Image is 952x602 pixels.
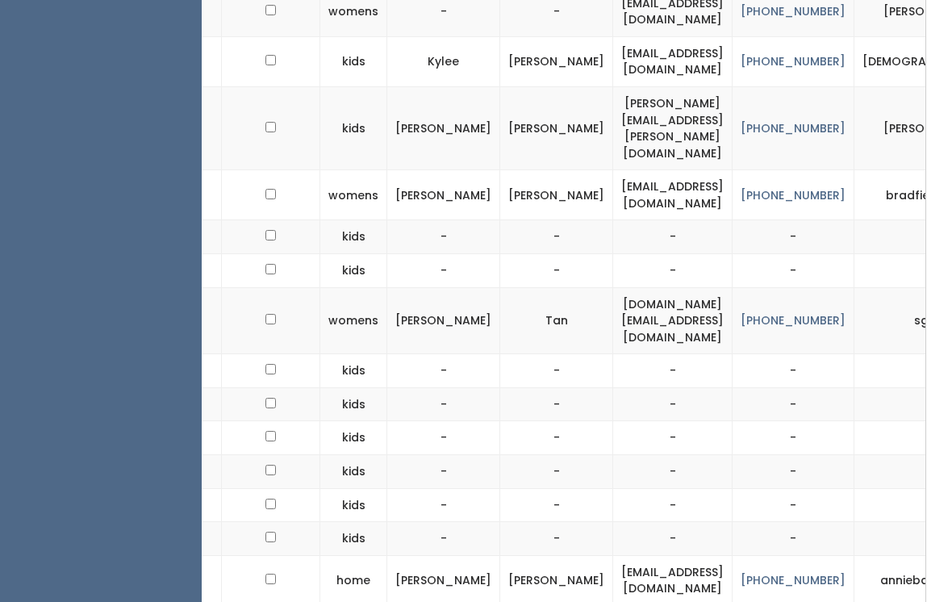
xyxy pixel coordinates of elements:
[500,354,613,388] td: -
[613,488,733,522] td: -
[500,36,613,86] td: [PERSON_NAME]
[500,488,613,522] td: -
[733,421,854,455] td: -
[320,522,387,556] td: kids
[320,387,387,421] td: kids
[500,287,613,354] td: Tan
[320,170,387,220] td: womens
[733,220,854,254] td: -
[741,53,846,69] a: [PHONE_NUMBER]
[387,354,500,388] td: -
[387,522,500,556] td: -
[387,455,500,489] td: -
[733,354,854,388] td: -
[733,387,854,421] td: -
[613,421,733,455] td: -
[387,86,500,169] td: [PERSON_NAME]
[387,287,500,354] td: [PERSON_NAME]
[320,220,387,254] td: kids
[613,354,733,388] td: -
[741,312,846,328] a: [PHONE_NUMBER]
[500,455,613,489] td: -
[500,421,613,455] td: -
[500,220,613,254] td: -
[613,287,733,354] td: [DOMAIN_NAME][EMAIL_ADDRESS][DOMAIN_NAME]
[613,455,733,489] td: -
[387,36,500,86] td: Kylee
[733,522,854,556] td: -
[613,387,733,421] td: -
[500,387,613,421] td: -
[613,253,733,287] td: -
[320,354,387,388] td: kids
[741,3,846,19] a: [PHONE_NUMBER]
[613,36,733,86] td: [EMAIL_ADDRESS][DOMAIN_NAME]
[500,86,613,169] td: [PERSON_NAME]
[500,253,613,287] td: -
[387,170,500,220] td: [PERSON_NAME]
[741,572,846,588] a: [PHONE_NUMBER]
[320,253,387,287] td: kids
[613,86,733,169] td: [PERSON_NAME][EMAIL_ADDRESS][PERSON_NAME][DOMAIN_NAME]
[387,387,500,421] td: -
[733,488,854,522] td: -
[320,287,387,354] td: womens
[320,36,387,86] td: kids
[320,421,387,455] td: kids
[320,86,387,169] td: kids
[741,187,846,203] a: [PHONE_NUMBER]
[320,488,387,522] td: kids
[733,455,854,489] td: -
[320,455,387,489] td: kids
[613,220,733,254] td: -
[387,488,500,522] td: -
[613,522,733,556] td: -
[613,170,733,220] td: [EMAIL_ADDRESS][DOMAIN_NAME]
[387,220,500,254] td: -
[733,253,854,287] td: -
[741,120,846,136] a: [PHONE_NUMBER]
[387,253,500,287] td: -
[500,522,613,556] td: -
[500,170,613,220] td: [PERSON_NAME]
[387,421,500,455] td: -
